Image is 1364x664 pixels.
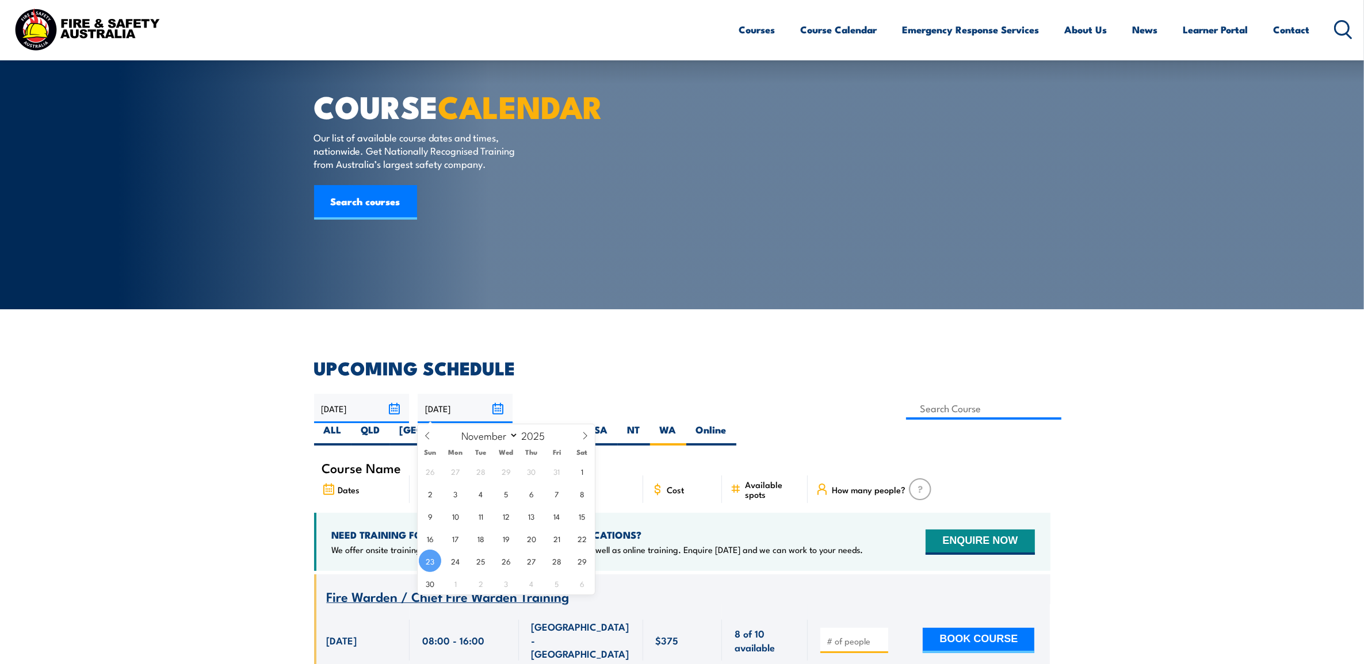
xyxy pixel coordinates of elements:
span: November 17, 2025 [444,527,467,550]
h4: NEED TRAINING FOR LARGER GROUPS OR MULTIPLE LOCATIONS? [332,528,864,541]
a: Course Calendar [801,14,877,45]
span: November 15, 2025 [571,505,593,527]
span: November 12, 2025 [495,505,517,527]
span: November 24, 2025 [444,550,467,572]
input: Search Course [906,397,1062,420]
h1: COURSE [314,93,598,120]
label: Online [686,423,736,446]
span: November 13, 2025 [520,505,542,527]
label: WA [650,423,686,446]
span: November 27, 2025 [520,550,542,572]
label: QLD [351,423,390,446]
span: December 3, 2025 [495,572,517,594]
span: Sat [570,448,595,456]
a: Search courses [314,185,417,220]
span: November 25, 2025 [469,550,492,572]
h2: UPCOMING SCHEDULE [314,359,1050,375]
span: November 19, 2025 [495,527,517,550]
span: Wed [494,448,519,456]
span: Dates [338,485,360,494]
a: Contact [1274,14,1310,45]
a: News [1133,14,1158,45]
span: Sun [418,448,443,456]
span: November 3, 2025 [444,482,467,505]
a: About Us [1065,14,1107,45]
span: [DATE] [327,634,357,647]
label: TAS [548,423,585,446]
span: November 30, 2025 [419,572,441,594]
span: November 9, 2025 [419,505,441,527]
span: November 14, 2025 [545,505,568,527]
span: [GEOGRAPHIC_DATA] - [GEOGRAPHIC_DATA] [532,620,631,660]
span: Course Name [322,463,402,473]
span: November 11, 2025 [469,505,492,527]
span: Fire Warden / Chief Fire Warden Training [327,586,570,606]
span: November 8, 2025 [571,482,593,505]
p: Our list of available course dates and times, nationwide. Get Nationally Recognised Training from... [314,131,524,171]
strong: CALENDAR [438,82,603,129]
label: VIC [511,423,548,446]
span: 8 of 10 available [735,627,795,654]
span: October 26, 2025 [419,460,441,482]
span: November 23, 2025 [419,550,441,572]
span: October 29, 2025 [495,460,517,482]
select: Month [456,428,519,443]
span: November 1, 2025 [571,460,593,482]
a: Emergency Response Services [903,14,1040,45]
a: Courses [739,14,775,45]
span: November 21, 2025 [545,527,568,550]
span: November 6, 2025 [520,482,542,505]
label: SA [585,423,618,446]
span: Fri [544,448,570,456]
span: November 10, 2025 [444,505,467,527]
span: October 28, 2025 [469,460,492,482]
span: December 2, 2025 [469,572,492,594]
span: Mon [443,448,468,456]
p: We offer onsite training, training at our centres, multisite solutions as well as online training... [332,544,864,555]
span: November 22, 2025 [571,527,593,550]
button: ENQUIRE NOW [926,529,1034,555]
a: Learner Portal [1183,14,1248,45]
label: NT [618,423,650,446]
input: # of people [827,635,884,647]
button: BOOK COURSE [923,628,1034,653]
span: Available spots [745,479,800,499]
span: November 16, 2025 [419,527,441,550]
span: How many people? [832,485,905,494]
span: November 18, 2025 [469,527,492,550]
span: November 7, 2025 [545,482,568,505]
input: Year [518,428,556,442]
span: December 4, 2025 [520,572,542,594]
span: November 5, 2025 [495,482,517,505]
span: November 29, 2025 [571,550,593,572]
span: November 26, 2025 [495,550,517,572]
span: October 27, 2025 [444,460,467,482]
label: ALL [314,423,351,446]
input: To date [418,394,513,423]
a: Fire Warden / Chief Fire Warden Training [327,590,570,604]
span: Tue [468,448,494,456]
span: December 5, 2025 [545,572,568,594]
span: Cost [667,485,685,494]
span: December 6, 2025 [571,572,593,594]
span: October 30, 2025 [520,460,542,482]
input: From date [314,394,409,423]
span: November 4, 2025 [469,482,492,505]
span: November 20, 2025 [520,527,542,550]
label: [GEOGRAPHIC_DATA] [390,423,511,446]
span: November 2, 2025 [419,482,441,505]
span: $375 [656,634,679,647]
span: Thu [519,448,544,456]
span: November 28, 2025 [545,550,568,572]
span: 08:00 - 16:00 [422,634,484,647]
span: December 1, 2025 [444,572,467,594]
span: October 31, 2025 [545,460,568,482]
